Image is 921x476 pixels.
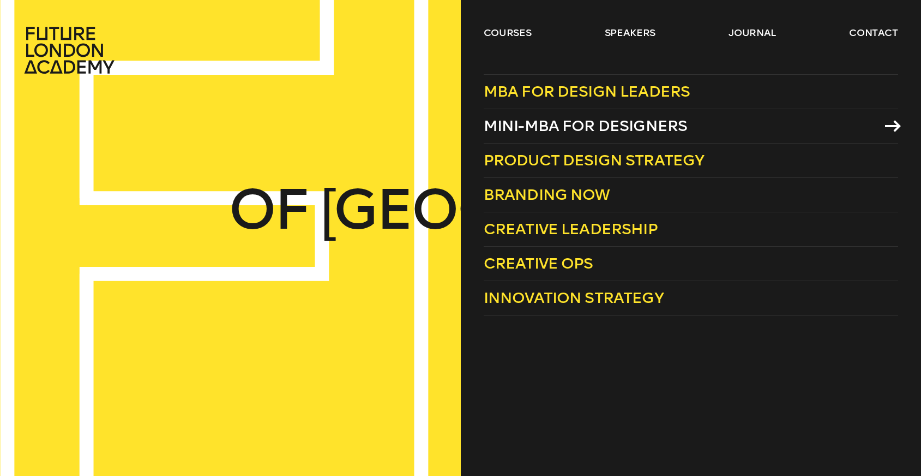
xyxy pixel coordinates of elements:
[484,186,610,204] span: Branding Now
[484,144,898,178] a: Product Design Strategy
[849,26,898,39] a: contact
[484,247,898,281] a: Creative Ops
[484,151,705,169] span: Product Design Strategy
[605,26,655,39] a: speakers
[484,109,898,144] a: Mini-MBA for Designers
[484,178,898,212] a: Branding Now
[484,26,532,39] a: courses
[484,281,898,316] a: Innovation Strategy
[484,254,593,272] span: Creative Ops
[484,117,688,135] span: Mini-MBA for Designers
[729,26,776,39] a: journal
[484,212,898,247] a: Creative Leadership
[484,82,690,100] span: MBA for Design Leaders
[484,220,658,238] span: Creative Leadership
[484,74,898,109] a: MBA for Design Leaders
[484,289,664,307] span: Innovation Strategy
